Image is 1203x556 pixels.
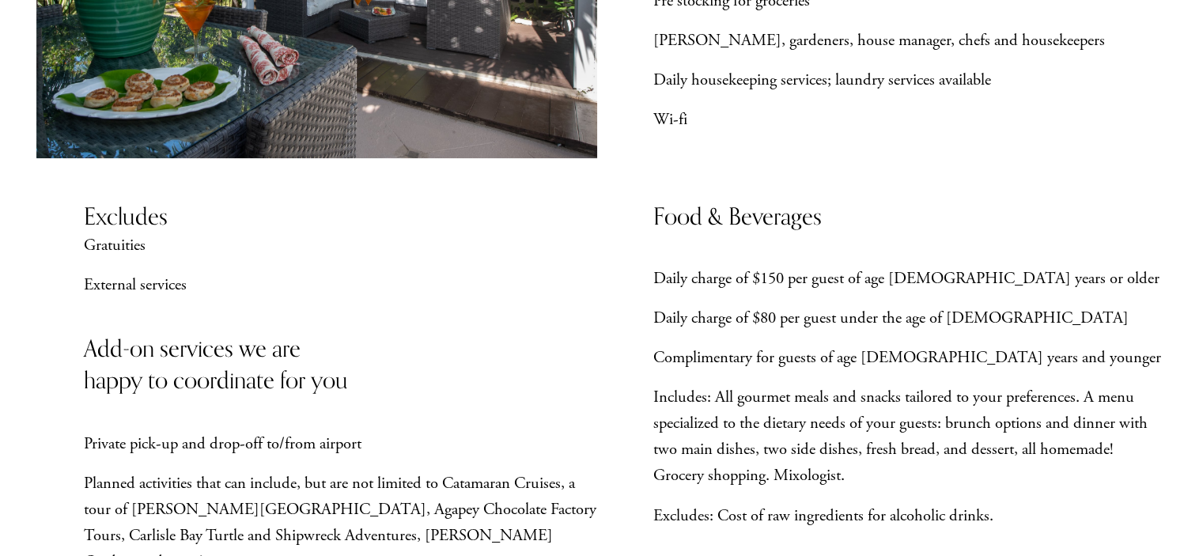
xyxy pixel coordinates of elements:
p: [PERSON_NAME], gardeners, house manager, chefs and housekeepers [653,28,1167,54]
p: Daily charge of $80 per guest under the age of [DEMOGRAPHIC_DATA] [653,305,1167,331]
p: Excludes: Cost of raw ingredients for alcoholic drinks. [653,503,1167,529]
p: Complimentary for guests of age [DEMOGRAPHIC_DATA] years and younger [653,345,1167,371]
h3: Excludes [84,200,360,233]
p: Wi-fi [653,107,1167,133]
p: Private pick-up and drop-off to/from airport [84,431,597,457]
h3: Add-on services we are happy to coordinate for you [84,332,360,396]
p: Includes: All gourmet meals and snacks tailored to your preferences. A menu specialized to the di... [653,384,1167,489]
p: Daily charge of $150 per guest of age [DEMOGRAPHIC_DATA] years or older [653,266,1167,292]
p: External services [84,272,597,298]
p: Daily housekeeping services; laundry services available [653,67,1167,93]
h3: Food & Beverages [653,200,929,233]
